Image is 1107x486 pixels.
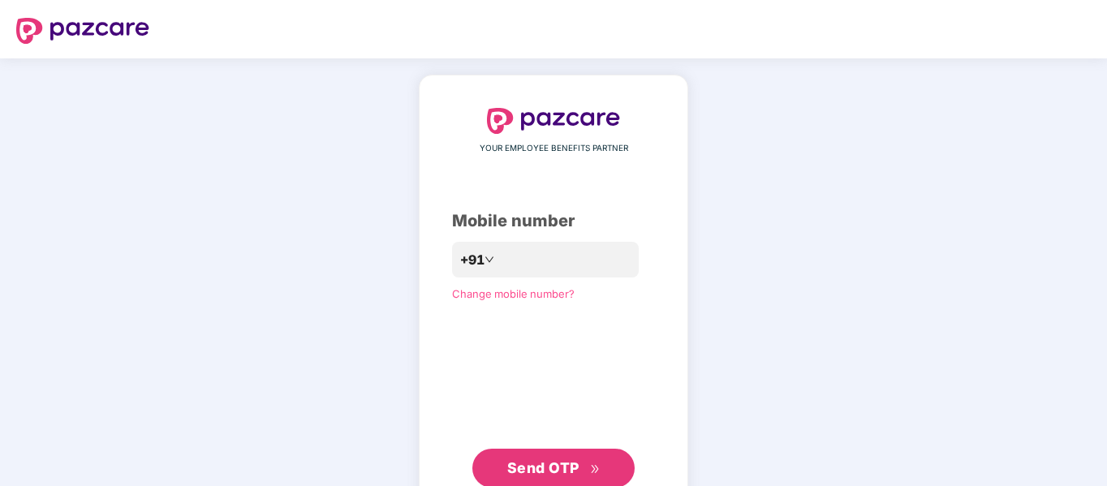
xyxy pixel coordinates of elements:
img: logo [487,108,620,134]
img: logo [16,18,149,44]
span: YOUR EMPLOYEE BENEFITS PARTNER [480,142,628,155]
a: Change mobile number? [452,287,575,300]
div: Mobile number [452,209,655,234]
span: Send OTP [507,459,579,476]
span: +91 [460,250,485,270]
span: down [485,255,494,265]
span: double-right [590,464,601,475]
